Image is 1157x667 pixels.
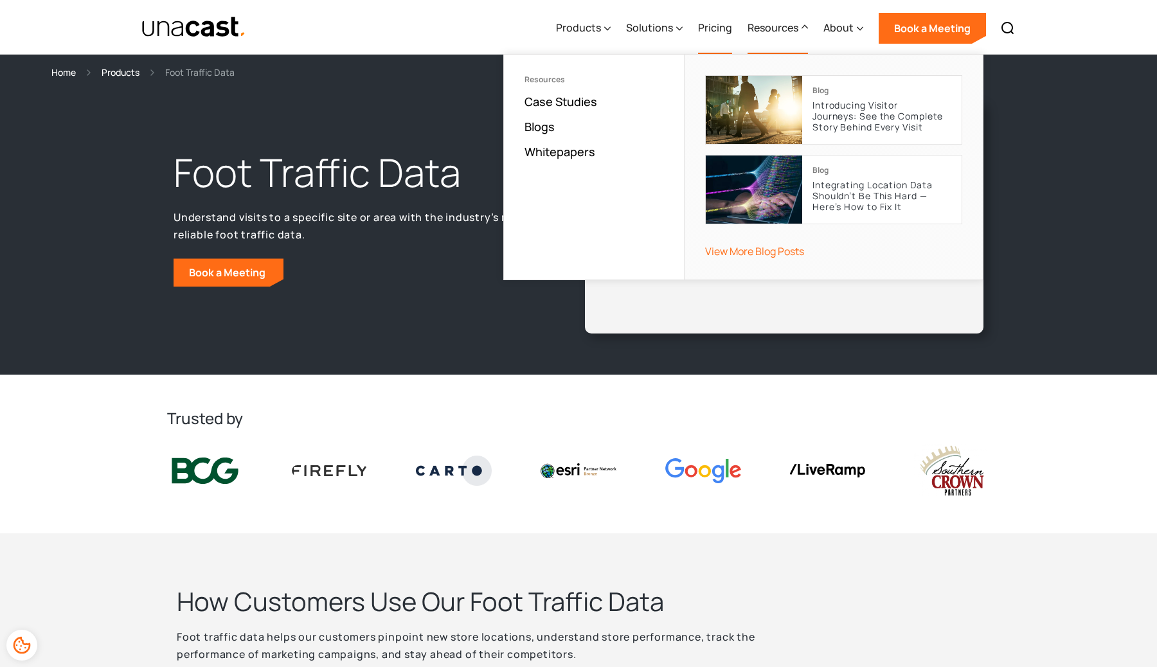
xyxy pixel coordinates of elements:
img: cover [706,76,802,144]
p: Introducing Visitor Journeys: See the Complete Story Behind Every Visit [812,100,951,132]
img: BCG logo [167,455,243,487]
div: About [823,2,863,55]
a: BlogIntegrating Location Data Shouldn’t Be This Hard — Here’s How to Fix It [705,155,962,224]
a: BlogIntroducing Visitor Journeys: See the Complete Story Behind Every Visit [705,75,962,145]
img: Carto logo [416,456,492,485]
div: Solutions [626,2,683,55]
img: southern crown logo [914,444,990,497]
a: Products [102,65,139,80]
a: Book a Meeting [174,258,283,287]
img: Esri logo [541,463,616,477]
div: About [823,20,854,35]
div: Products [556,2,611,55]
a: Blogs [525,119,555,134]
div: Products [556,20,601,35]
h1: Foot Traffic Data [174,147,537,199]
img: liveramp logo [789,464,865,477]
div: Resources [525,75,663,84]
div: Foot Traffic Data [165,65,235,80]
a: View More Blog Posts [705,244,804,258]
div: Resources [748,20,798,35]
a: Whitepapers [525,144,595,159]
p: Integrating Location Data Shouldn’t Be This Hard — Here’s How to Fix It [812,180,951,212]
img: cover [706,156,802,224]
img: Unacast text logo [141,16,246,39]
nav: Resources [503,54,983,280]
div: Resources [748,2,808,55]
h2: Trusted by [167,408,990,429]
div: Blog [812,86,829,95]
a: Pricing [698,2,732,55]
a: home [141,16,246,39]
img: Search icon [1000,21,1016,36]
div: Blog [812,166,829,175]
img: Firefly Advertising logo [292,465,368,476]
img: Google logo [665,458,741,483]
a: Home [51,65,76,80]
a: Book a Meeting [879,13,986,44]
div: Cookie Preferences [6,630,37,661]
a: Case Studies [525,94,597,109]
div: Solutions [626,20,673,35]
h2: How Customers Use Our Foot Traffic Data [177,585,820,618]
p: Understand visits to a specific site or area with the industry’s most reliable foot traffic data. [174,209,537,243]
